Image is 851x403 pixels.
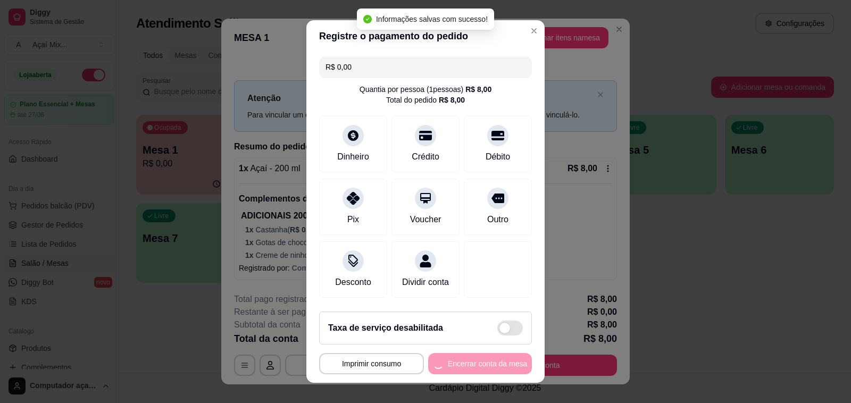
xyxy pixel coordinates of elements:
[363,15,372,23] span: check-circle
[402,276,449,289] div: Dividir conta
[337,150,369,163] div: Dinheiro
[335,276,371,289] div: Desconto
[328,322,443,334] h2: Taxa de serviço desabilitada
[347,213,359,226] div: Pix
[487,213,508,226] div: Outro
[386,95,465,105] div: Total do pedido
[525,22,543,39] button: Close
[465,84,491,95] div: R$ 8,00
[486,150,510,163] div: Débito
[319,353,424,374] button: Imprimir consumo
[376,15,488,23] span: Informações salvas com sucesso!
[439,95,465,105] div: R$ 8,00
[410,213,441,226] div: Voucher
[306,20,545,52] header: Registre o pagamento do pedido
[360,84,491,95] div: Quantia por pessoa ( 1 pessoas)
[412,150,439,163] div: Crédito
[326,56,525,78] input: Ex.: hambúrguer de cordeiro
